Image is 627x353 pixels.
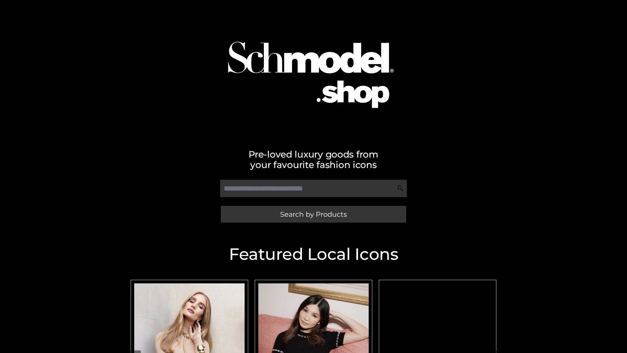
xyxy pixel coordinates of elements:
[397,185,404,192] img: Search Icon
[280,211,347,218] span: Search by Products
[127,246,500,262] h2: Featured Local Icons​
[127,149,500,170] h2: Pre-loved luxury goods from your favourite fashion icons
[221,206,406,223] a: Search by Products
